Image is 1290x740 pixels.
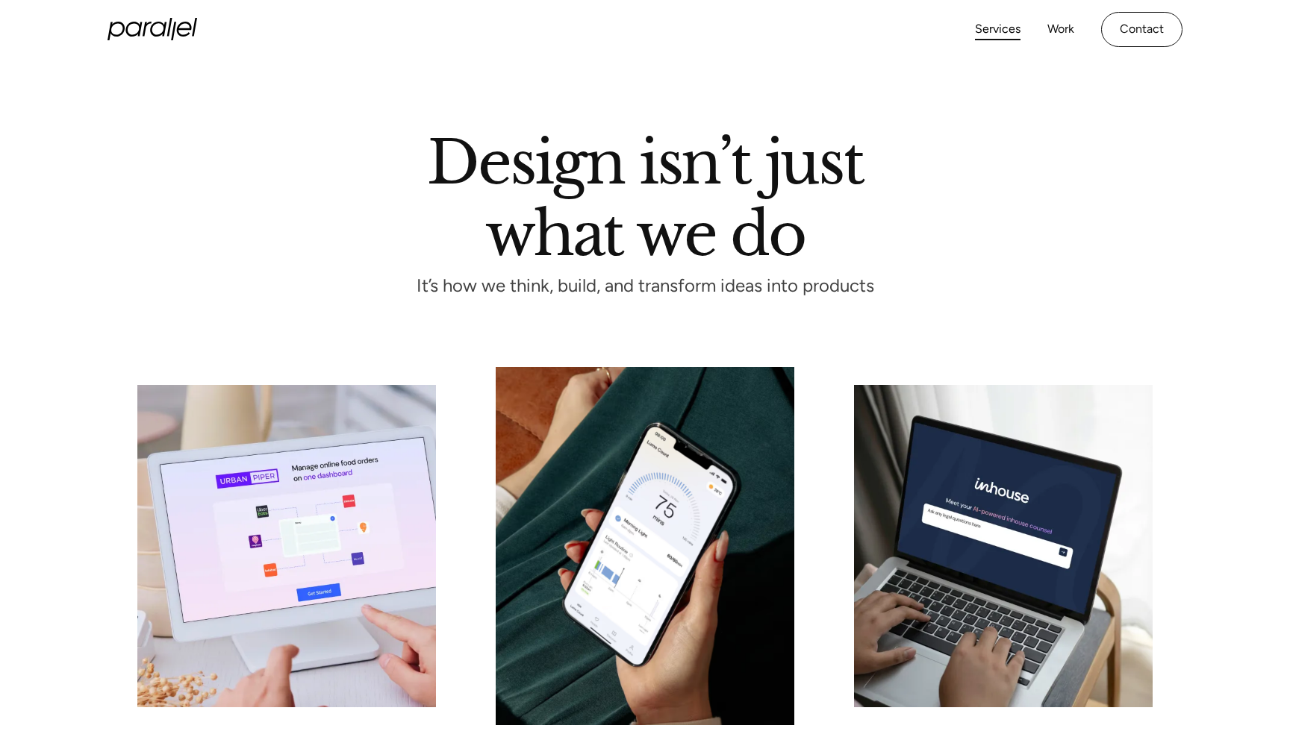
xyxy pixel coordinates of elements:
[427,134,863,256] h1: Design isn’t just what we do
[496,367,794,725] img: Robin Dhanwani's Image
[975,19,1021,40] a: Services
[1047,19,1074,40] a: Work
[854,385,1153,707] img: card-image
[1101,12,1182,47] a: Contact
[137,385,436,707] img: card-image
[389,280,901,292] p: It’s how we think, build, and transform ideas into products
